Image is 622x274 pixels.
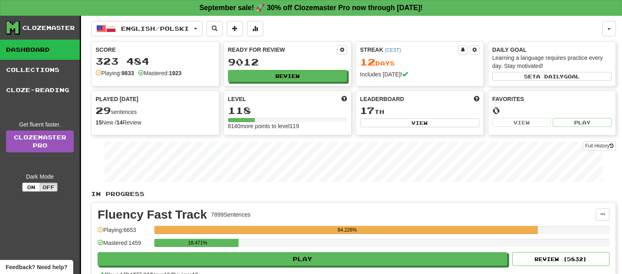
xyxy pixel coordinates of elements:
[121,70,134,76] strong: 9833
[385,47,401,53] a: (CEST)
[199,4,423,12] strong: September sale! 🚀 30% off Clozemaster Pro now through [DATE]!
[98,226,150,239] div: Playing: 6653
[121,25,189,32] span: English / Polski
[96,105,215,116] div: sentences
[553,118,611,127] button: Play
[98,209,207,221] div: Fluency Fast Track
[96,95,138,103] span: Played [DATE]
[360,56,375,67] span: 12
[492,54,612,70] div: Learning a language requires practice every day. Stay motivated!
[228,57,347,67] div: 9012
[536,74,564,79] span: a daily
[207,21,223,36] button: Search sentences
[6,263,67,271] span: Open feedback widget
[228,105,347,116] div: 118
[228,70,347,82] button: Review
[40,183,58,192] button: Off
[512,252,609,266] button: Review (5832)
[96,118,215,126] div: New / Review
[492,46,612,54] div: Daily Goal
[228,95,246,103] span: Level
[228,46,338,54] div: Ready for Review
[6,120,74,129] div: Get fluent faster.
[492,72,612,81] button: Seta dailygoal
[157,226,537,234] div: 84.226%
[91,190,616,198] p: In Progress
[96,56,215,66] div: 323 484
[492,95,612,103] div: Favorites
[138,69,181,77] div: Mastered:
[360,95,404,103] span: Leaderboard
[360,118,479,127] button: View
[341,95,347,103] span: Score more points to level up
[22,24,75,32] div: Clozemaster
[228,122,347,130] div: 8140 more points to level 119
[360,46,458,54] div: Streak
[96,46,215,54] div: Score
[98,252,507,266] button: Play
[96,119,102,126] strong: 15
[98,239,150,252] div: Mastered: 1459
[474,95,479,103] span: This week in points, UTC
[6,173,74,181] div: Dark Mode
[360,105,479,116] div: th
[96,105,111,116] span: 29
[6,131,74,152] a: ClozemasterPro
[360,57,479,67] div: Day s
[583,141,616,150] button: Full History
[91,21,202,36] button: English/Polski
[22,183,40,192] button: On
[169,70,181,76] strong: 1923
[157,239,238,247] div: 18.471%
[96,69,134,77] div: Playing:
[492,118,551,127] button: View
[227,21,243,36] button: Add sentence to collection
[492,105,612,116] div: 0
[360,105,375,116] span: 17
[360,70,479,78] div: Includes [DATE]!
[116,119,123,126] strong: 14
[211,211,250,219] div: 7899 Sentences
[247,21,263,36] button: More stats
